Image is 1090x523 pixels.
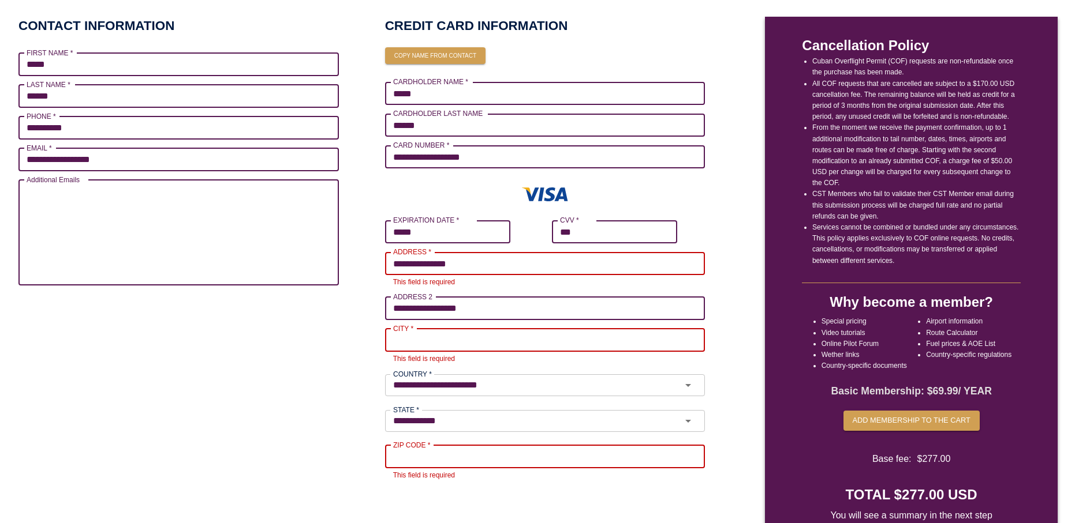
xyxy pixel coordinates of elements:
label: ADDRESS 2 [393,292,432,302]
h4: Why become a member? [830,292,993,312]
label: ADDRESS * [393,247,431,257]
label: CARDHOLDER LAST NAME [393,108,483,118]
label: CITY * [393,323,413,333]
label: Additional Emails [27,175,80,185]
li: CST Members who fail to validate their CST Member email during this submission process will be ch... [812,189,1021,222]
span: $ 277.00 [917,452,951,466]
button: Open [675,377,701,393]
li: Cuban Overflight Permit (COF) requests are non-refundable once the purchase has been made. [812,56,1021,78]
label: EMAIL * [27,143,52,153]
button: Open [675,413,701,429]
li: Online Pilot Forum [822,338,907,349]
span: Base fee: [872,452,912,466]
button: Copy name from contact [385,47,486,65]
li: Route Calculator [926,328,1011,338]
li: Country-specific documents [822,360,907,371]
label: EXPIRATION DATE * [393,215,459,225]
label: CVV * [560,215,579,225]
strong: Basic Membership: $ 69.99 / YEAR [831,385,991,397]
label: ZIP CODE * [393,440,430,450]
li: Special pricing [822,316,907,327]
label: LAST NAME * [27,80,70,89]
h4: TOTAL $277.00 USD [846,485,977,505]
button: Add membership to the cart [843,411,980,430]
li: Fuel prices & AOE List [926,338,1011,349]
h2: CREDIT CARD INFORMATION [385,17,705,35]
li: Video tutorials [822,328,907,338]
p: This field is required [393,353,697,365]
p: Up to X email addresses separated by a comma [27,287,331,299]
p: Cancellation Policy [802,35,1021,56]
label: STATE * [393,405,419,415]
label: CARD NUMBER * [393,140,449,150]
p: This field is required [393,470,697,481]
label: CARDHOLDER NAME * [393,77,468,86]
li: From the moment we receive the payment confirmation, up to 1 additional modification to tail numb... [812,122,1021,189]
label: PHONE * [27,111,56,121]
li: Services cannot be combined or bundled under any circumstances. This policy applies exclusively t... [812,222,1021,266]
li: Airport information [926,316,1011,327]
label: FIRST NAME * [27,48,73,58]
li: Wether links [822,349,907,360]
h2: CONTACT INFORMATION [18,17,174,35]
label: COUNTRY * [393,369,432,379]
p: This field is required [393,277,697,288]
li: All COF requests that are cancelled are subject to a $170.00 USD cancellation fee. The remaining ... [812,78,1021,123]
li: Country-specific regulations [926,349,1011,360]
